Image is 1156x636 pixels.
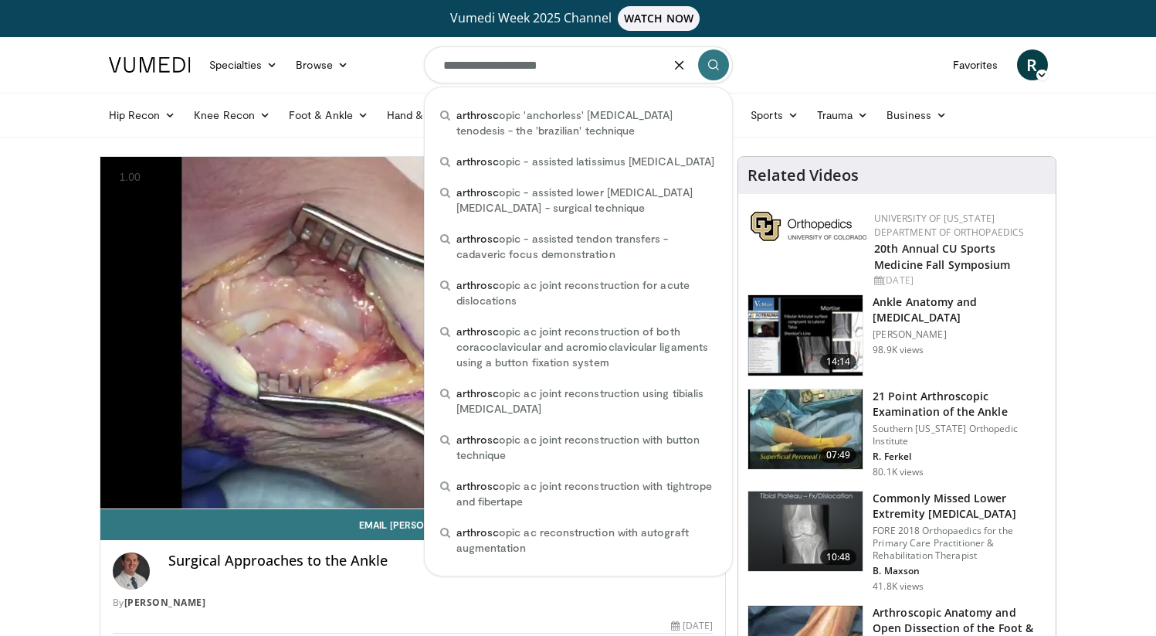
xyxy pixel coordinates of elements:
div: [DATE] [874,274,1043,287]
span: opic ac joint reconstruction with tightrope and fibertape [456,478,717,509]
h3: 21 Point Arthroscopic Examination of the Ankle [873,389,1046,420]
h4: Related Videos [748,166,859,185]
span: opic - assisted lower [MEDICAL_DATA] [MEDICAL_DATA] - surgical technique [456,185,717,216]
input: Search topics, interventions [424,46,733,83]
img: d079e22e-f623-40f6-8657-94e85635e1da.150x105_q85_crop-smart_upscale.jpg [748,295,863,376]
h3: Ankle Anatomy and [MEDICAL_DATA] [873,294,1046,325]
a: Specialties [200,49,287,80]
span: opic ac joint reconstruction of both coracoclavicular and acromioclavicular ligaments using a but... [456,324,717,370]
img: d2937c76-94b7-4d20-9de4-1c4e4a17f51d.150x105_q85_crop-smart_upscale.jpg [748,389,863,470]
a: University of [US_STATE] Department of Orthopaedics [874,212,1024,239]
h4: Surgical Approaches to the Ankle [168,553,714,570]
span: opic - assisted latissimus [MEDICAL_DATA] [456,154,714,169]
a: R [1017,49,1048,80]
span: opic ac joint reconstruction with button technique [456,432,717,463]
span: arthrosc [456,479,500,492]
p: [PERSON_NAME] [873,328,1046,341]
a: Email [PERSON_NAME] [100,509,726,540]
a: 10:48 Commonly Missed Lower Extremity [MEDICAL_DATA] FORE 2018 Orthopaedics for the Primary Care ... [748,491,1046,593]
h3: Commonly Missed Lower Extremity [MEDICAL_DATA] [873,491,1046,522]
a: Foot & Ankle [280,100,378,131]
span: arthrosc [456,325,500,338]
span: arthrosc [456,386,500,400]
span: arthrosc [456,232,500,245]
img: Avatar [113,553,150,590]
img: 355603a8-37da-49b6-856f-e00d7e9307d3.png.150x105_q85_autocrop_double_scale_upscale_version-0.2.png [751,212,866,241]
a: Business [877,100,956,131]
p: 80.1K views [873,466,924,478]
span: arthrosc [456,155,500,168]
img: VuMedi Logo [109,57,191,73]
span: opic ac joint reconstruction for acute dislocations [456,277,717,308]
video-js: Video Player [100,157,726,509]
div: [DATE] [671,619,713,633]
span: WATCH NOW [618,6,700,31]
span: arthrosc [456,278,500,291]
a: Vumedi Week 2025 ChannelWATCH NOW [111,6,1046,31]
span: opic - assisted tendon transfers - cadaveric focus demonstration [456,231,717,262]
a: 20th Annual CU Sports Medicine Fall Symposium [874,241,1010,272]
a: 14:14 Ankle Anatomy and [MEDICAL_DATA] [PERSON_NAME] 98.9K views [748,294,1046,376]
a: Hand & Wrist [378,100,477,131]
span: opic ac reconstruction with autograft augmentation [456,525,717,556]
a: Trauma [808,100,878,131]
p: R. Ferkel [873,451,1046,463]
a: Sports [741,100,808,131]
div: By [113,596,714,610]
a: Favorites [944,49,1008,80]
p: 41.8K views [873,580,924,593]
span: opic 'anchorless' [MEDICAL_DATA] tenodesis - the 'brazilian' technique [456,107,717,138]
a: Browse [286,49,358,80]
span: 07:49 [820,447,857,463]
span: arthrosc [456,525,500,539]
img: 4aa379b6-386c-4fb5-93ee-de5617843a87.150x105_q85_crop-smart_upscale.jpg [748,491,863,572]
p: FORE 2018 Orthopaedics for the Primary Care Practitioner & Rehabilitation Therapist [873,525,1046,562]
span: arthrosc [456,433,500,446]
p: Southern [US_STATE] Orthopedic Institute [873,423,1046,447]
span: arthrosc [456,185,500,199]
a: Knee Recon [185,100,280,131]
span: arthrosc [456,108,500,121]
span: 14:14 [820,354,857,369]
a: [PERSON_NAME] [124,596,206,609]
span: opic ac joint reconstruction using tibialis [MEDICAL_DATA] [456,386,717,417]
p: 98.9K views [873,344,924,356]
span: 10:48 [820,549,857,565]
p: B. Maxson [873,565,1046,577]
a: Hip Recon [100,100,185,131]
a: 07:49 21 Point Arthroscopic Examination of the Ankle Southern [US_STATE] Orthopedic Institute R. ... [748,389,1046,478]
